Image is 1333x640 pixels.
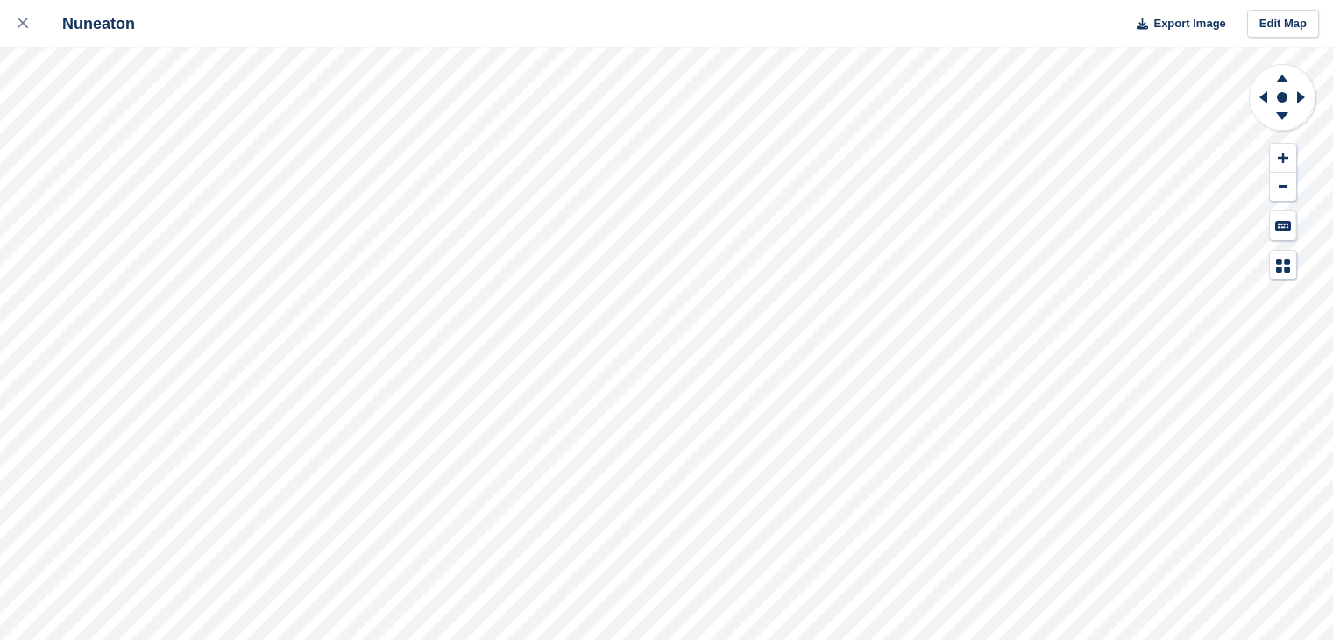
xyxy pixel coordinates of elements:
span: Export Image [1153,15,1225,32]
button: Map Legend [1270,251,1296,280]
button: Keyboard Shortcuts [1270,211,1296,240]
button: Zoom Out [1270,173,1296,202]
div: Nuneaton [46,13,135,34]
button: Zoom In [1270,144,1296,173]
a: Edit Map [1247,10,1319,39]
button: Export Image [1126,10,1226,39]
